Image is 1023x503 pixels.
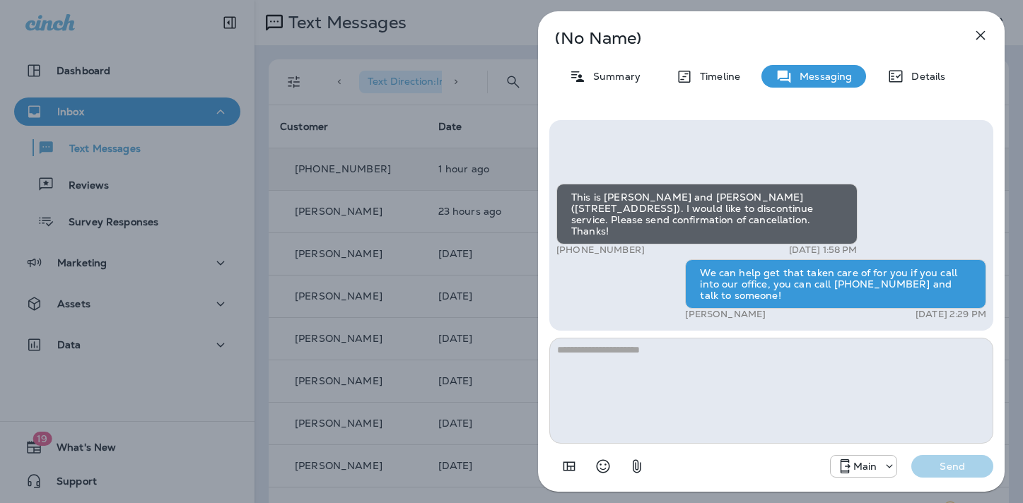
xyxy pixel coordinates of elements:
p: [DATE] 1:58 PM [789,244,858,256]
p: Timeline [693,71,740,82]
div: +1 (817) 482-3792 [831,458,897,475]
p: Details [904,71,945,82]
button: Add in a premade template [555,452,583,480]
p: Messaging [793,71,852,82]
p: Summary [586,71,641,82]
p: Main [853,461,877,472]
button: Select an emoji [589,452,617,480]
p: [PHONE_NUMBER] [556,244,645,256]
p: [PERSON_NAME] [685,309,766,320]
p: (No Name) [555,32,941,44]
div: We can help get that taken care of for you if you call into our office, you can call [PHONE_NUMBE... [685,259,986,309]
p: [DATE] 2:29 PM [916,309,986,320]
div: This is [PERSON_NAME] and [PERSON_NAME] ([STREET_ADDRESS]). I would like to discontinue service. ... [556,184,858,244]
